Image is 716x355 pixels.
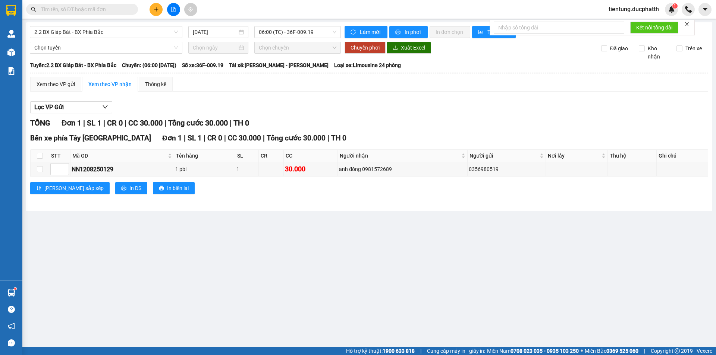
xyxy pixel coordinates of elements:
button: caret-down [698,3,712,16]
span: sort-ascending [36,186,41,191]
span: message [8,339,15,346]
span: | [164,118,166,127]
span: Làm mới [360,28,381,36]
span: printer [121,186,126,191]
span: Đơn 1 [162,134,182,142]
span: | [644,347,645,355]
img: warehouse-icon [7,30,15,38]
button: Chuyển phơi [345,42,386,54]
span: | [184,134,186,142]
span: Xuất Excel [401,44,425,52]
span: In biên lai [167,184,189,192]
div: Thống kê [145,80,166,88]
div: 1 pbi [175,165,234,173]
strong: 0708 023 035 - 0935 103 250 [511,348,579,354]
span: In phơi [405,28,422,36]
span: aim [188,7,193,12]
button: aim [184,3,197,16]
span: 06:00 (TC) - 36F-009.19 [259,26,336,38]
button: printerIn phơi [389,26,428,38]
input: 13/08/2025 [193,28,237,36]
span: question-circle [8,306,15,313]
strong: 0369 525 060 [606,348,638,354]
span: down [102,104,108,110]
span: | [103,118,105,127]
span: sync [351,29,357,35]
img: warehouse-icon [7,48,15,56]
span: Chọn tuyến [34,42,178,53]
div: Xem theo VP gửi [37,80,75,88]
span: Cung cấp máy in - giấy in: [427,347,485,355]
span: file-add [171,7,176,12]
span: TH 0 [233,118,249,127]
button: bar-chartThống kê [472,26,516,38]
span: Người gửi [470,152,538,160]
img: warehouse-icon [7,289,15,297]
span: close [684,22,690,27]
img: icon-new-feature [668,6,675,13]
span: | [263,134,265,142]
span: bar-chart [478,29,484,35]
span: Trên xe [682,44,705,53]
div: Xem theo VP nhận [88,80,132,88]
span: 1 [673,3,676,9]
span: | [327,134,329,142]
span: | [230,118,232,127]
th: CC [284,150,338,162]
button: downloadXuất Excel [387,42,431,54]
span: Chuyến: (06:00 [DATE]) [122,61,176,69]
span: Miền Nam [487,347,579,355]
input: Nhập số tổng đài [494,22,624,34]
th: Tên hàng [174,150,235,162]
div: anh đồng 0981572689 [339,165,466,173]
span: Tổng cước 30.000 [267,134,326,142]
span: Hỗ trợ kỹ thuật: [346,347,415,355]
span: | [204,134,205,142]
button: printerIn DS [115,182,147,194]
div: 0356980519 [469,165,544,173]
img: logo-vxr [6,5,16,16]
th: Ghi chú [657,150,708,162]
span: [PERSON_NAME] sắp xếp [44,184,104,192]
span: Loại xe: Limousine 24 phòng [334,61,401,69]
span: Bến xe phía Tây [GEOGRAPHIC_DATA] [30,134,151,142]
th: CR [259,150,284,162]
span: download [393,45,398,51]
div: NN1208250129 [72,165,173,174]
span: copyright [675,348,680,354]
span: Đơn 1 [62,118,81,127]
button: Kết nối tổng đài [630,22,678,34]
input: Tìm tên, số ĐT hoặc mã đơn [41,5,129,13]
span: caret-down [702,6,709,13]
button: In đơn chọn [430,26,470,38]
span: Chọn chuyến [259,42,336,53]
span: CC 30.000 [128,118,163,127]
sup: 1 [672,3,678,9]
button: sort-ascending[PERSON_NAME] sắp xếp [30,182,110,194]
span: notification [8,323,15,330]
button: printerIn biên lai [153,182,195,194]
input: Chọn ngày [193,44,237,52]
span: In DS [129,184,141,192]
span: CR 0 [107,118,123,127]
button: Lọc VP Gửi [30,101,112,113]
span: | [224,134,226,142]
strong: 1900 633 818 [383,348,415,354]
td: NN1208250129 [70,162,174,177]
span: Kết nối tổng đài [636,23,672,32]
th: STT [49,150,70,162]
span: Tổng cước 30.000 [168,118,228,127]
span: 2.2 BX Giáp Bát - BX Phía Bắc [34,26,178,38]
span: | [83,118,85,127]
span: tientung.ducphatth [603,4,665,14]
span: Tài xế: [PERSON_NAME] - [PERSON_NAME] [229,61,329,69]
span: Miền Bắc [585,347,638,355]
span: Nơi lấy [548,152,600,160]
span: Kho nhận [645,44,671,61]
span: Lọc VP Gửi [34,102,64,112]
th: Thu hộ [608,150,657,162]
span: TỔNG [30,118,50,127]
button: plus [150,3,163,16]
span: Người nhận [340,152,460,160]
th: SL [235,150,259,162]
